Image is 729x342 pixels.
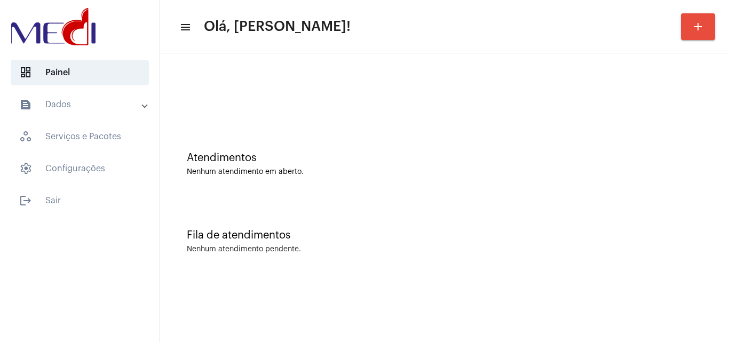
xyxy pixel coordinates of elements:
mat-icon: sidenav icon [179,21,190,34]
div: Atendimentos [187,152,702,164]
mat-icon: sidenav icon [19,98,32,111]
div: Nenhum atendimento pendente. [187,245,301,253]
div: Fila de atendimentos [187,229,702,241]
span: sidenav icon [19,162,32,175]
mat-icon: sidenav icon [19,194,32,207]
mat-icon: add [692,20,704,33]
span: Olá, [PERSON_NAME]! [204,18,351,35]
mat-expansion-panel-header: sidenav iconDados [6,92,160,117]
mat-panel-title: Dados [19,98,142,111]
span: Painel [11,60,149,85]
span: sidenav icon [19,130,32,143]
span: sidenav icon [19,66,32,79]
span: Configurações [11,156,149,181]
span: Sair [11,188,149,213]
img: d3a1b5fa-500b-b90f-5a1c-719c20e9830b.png [9,5,98,48]
span: Serviços e Pacotes [11,124,149,149]
div: Nenhum atendimento em aberto. [187,168,702,176]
